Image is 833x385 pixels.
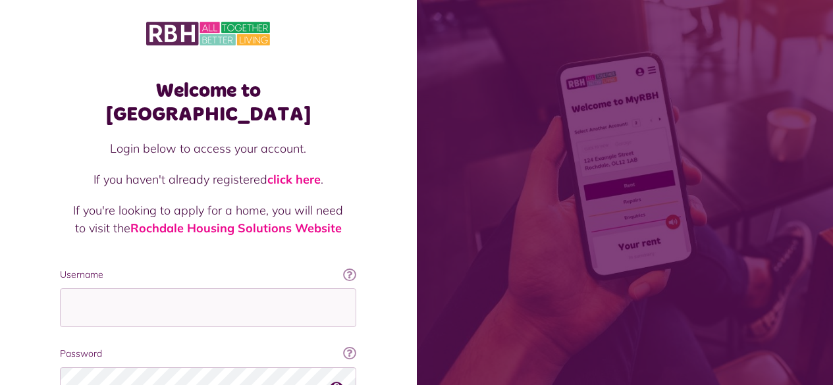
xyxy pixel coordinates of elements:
h1: Welcome to [GEOGRAPHIC_DATA] [60,79,356,126]
p: Login below to access your account. [73,140,343,157]
img: MyRBH [146,20,270,47]
p: If you haven't already registered . [73,170,343,188]
p: If you're looking to apply for a home, you will need to visit the [73,201,343,237]
label: Username [60,268,356,282]
a: Rochdale Housing Solutions Website [130,220,342,236]
label: Password [60,347,356,361]
a: click here [267,172,321,187]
